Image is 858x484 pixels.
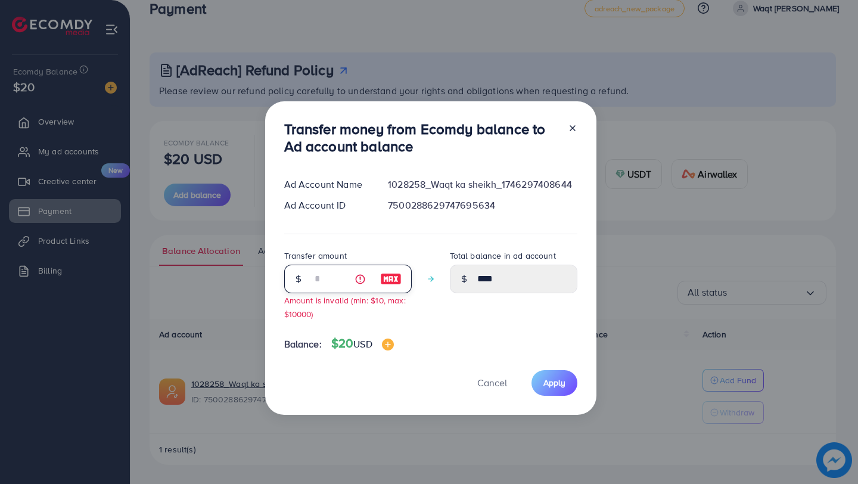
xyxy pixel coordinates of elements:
[284,337,322,351] span: Balance:
[378,198,586,212] div: 7500288629747695634
[284,250,347,262] label: Transfer amount
[462,370,522,396] button: Cancel
[284,120,558,155] h3: Transfer money from Ecomdy balance to Ad account balance
[531,370,577,396] button: Apply
[331,336,394,351] h4: $20
[353,337,372,350] span: USD
[380,272,402,286] img: image
[382,339,394,350] img: image
[378,178,586,191] div: 1028258_Waqt ka sheikh_1746297408644
[450,250,556,262] label: Total balance in ad account
[275,198,379,212] div: Ad Account ID
[477,376,507,389] span: Cancel
[543,377,565,389] span: Apply
[284,294,406,319] small: Amount is invalid (min: $10, max: $10000)
[275,178,379,191] div: Ad Account Name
